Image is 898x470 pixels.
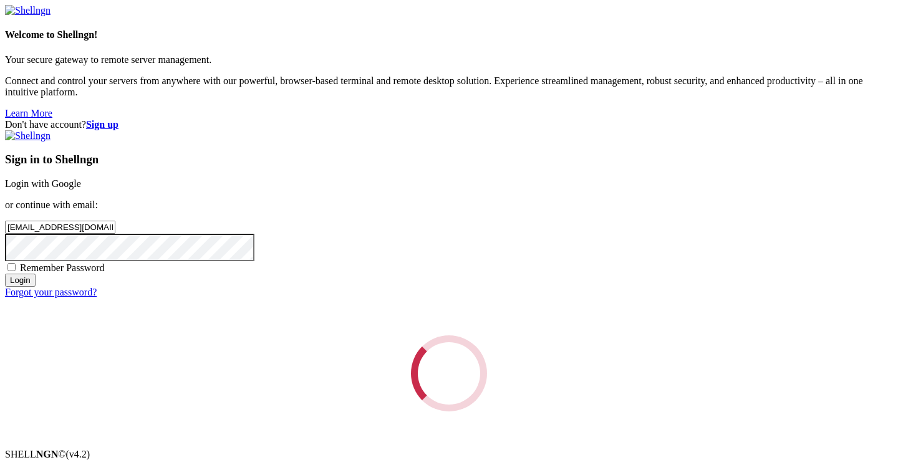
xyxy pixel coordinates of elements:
[5,108,52,118] a: Learn More
[5,178,81,189] a: Login with Google
[7,263,16,271] input: Remember Password
[5,287,97,297] a: Forgot your password?
[5,5,51,16] img: Shellngn
[5,153,893,166] h3: Sign in to Shellngn
[86,119,118,130] a: Sign up
[411,335,487,411] div: Loading...
[5,221,115,234] input: Email address
[5,29,893,41] h4: Welcome to Shellngn!
[20,262,105,273] span: Remember Password
[66,449,90,459] span: 4.2.0
[5,449,90,459] span: SHELL ©
[36,449,59,459] b: NGN
[5,130,51,141] img: Shellngn
[5,75,893,98] p: Connect and control your servers from anywhere with our powerful, browser-based terminal and remo...
[5,274,36,287] input: Login
[5,119,893,130] div: Don't have account?
[5,54,893,65] p: Your secure gateway to remote server management.
[5,199,893,211] p: or continue with email:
